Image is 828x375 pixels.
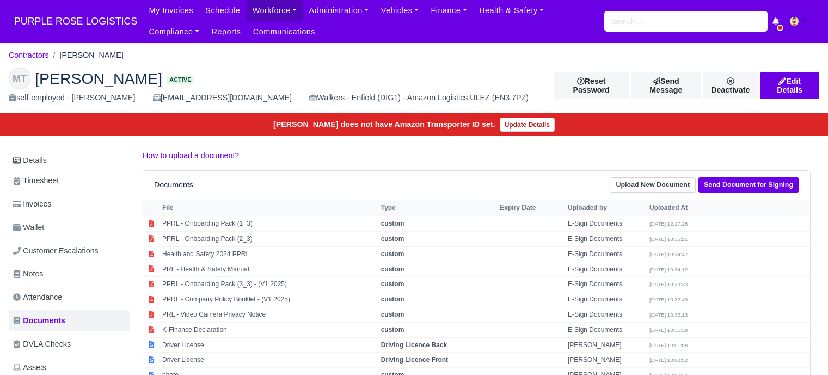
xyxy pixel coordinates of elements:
td: Health and Safety 2024 PPRL [160,246,378,262]
span: Documents [13,314,65,327]
td: PRL - Video Camera Privacy Notice [160,307,378,323]
strong: Driving Licence Back [381,341,447,349]
small: [DATE] 10:32:13 [649,312,688,318]
td: E-Sign Documents [565,246,647,262]
small: [DATE] 12:17:28 [649,221,688,227]
strong: Driving Licence Front [381,356,448,364]
td: [PERSON_NAME] [565,353,647,368]
strong: custom [381,265,404,273]
a: Compliance [143,21,205,43]
div: MT [9,68,30,89]
small: [DATE] 10:34:12 [649,267,688,273]
small: [DATE] 10:35:21 [649,236,688,242]
strong: custom [381,220,404,227]
strong: custom [381,311,404,318]
td: E-Sign Documents [565,322,647,337]
span: Timesheet [13,174,59,187]
span: Wallet [13,221,44,234]
a: Deactivate [703,72,758,99]
span: Active [167,76,194,84]
th: Uploaded by [565,200,647,216]
a: Upload New Document [610,177,696,193]
button: Reset Password [554,72,629,99]
input: Search... [604,11,768,32]
li: [PERSON_NAME] [49,49,124,62]
td: E-Sign Documents [565,232,647,247]
strong: custom [381,280,404,288]
a: Invoices [9,193,130,215]
td: PPRL - Onboarding Pack (1_3) [160,216,378,232]
span: Invoices [13,198,51,210]
td: PPRL - Onboarding Pack (2_3) [160,232,378,247]
small: [DATE] 10:34:47 [649,251,688,257]
td: PRL - Health & Safety Manual [160,262,378,277]
div: Walkers - Enfield (DIG1) - Amazon Logistics ULEZ (EN3 7PZ) [309,92,529,104]
small: [DATE] 10:32:49 [649,297,688,303]
td: E-Sign Documents [565,262,647,277]
td: E-Sign Documents [565,216,647,232]
a: Send Document for Signing [698,177,799,193]
a: Send Message [631,72,701,99]
td: PPRL - Onboarding Pack (3_3) - (V1 2025) [160,277,378,292]
small: [DATE] 10:00:52 [649,357,688,363]
a: Attendance [9,287,130,308]
small: [DATE] 10:01:08 [649,342,688,348]
strong: custom [381,250,404,258]
a: Update Details [500,118,555,132]
th: Type [378,200,498,216]
td: K-Finance Declaration [160,322,378,337]
span: DVLA Checks [13,338,71,350]
th: Uploaded At [647,200,728,216]
a: Reports [205,21,247,43]
a: DVLA Checks [9,334,130,355]
strong: custom [381,326,404,334]
a: Documents [9,310,130,331]
strong: custom [381,235,404,243]
a: How to upload a document? [143,151,239,160]
a: Edit Details [760,72,819,99]
td: PPRL - Company Policy Booklet - (V1 2025) [160,292,378,307]
a: Timesheet [9,170,130,191]
td: Driver License [160,353,378,368]
div: [EMAIL_ADDRESS][DOMAIN_NAME] [153,92,292,104]
iframe: Chat Widget [774,323,828,375]
td: E-Sign Documents [565,277,647,292]
td: Driver License [160,337,378,353]
a: PURPLE ROSE LOGISTICS [9,11,143,32]
span: PURPLE ROSE LOGISTICS [9,10,143,32]
a: Contractors [9,51,49,59]
span: Attendance [13,291,62,304]
a: Wallet [9,217,130,238]
span: Customer Escalations [13,245,99,257]
th: File [160,200,378,216]
td: E-Sign Documents [565,292,647,307]
small: [DATE] 10:33:33 [649,281,688,287]
div: Mohamed Tarawallie [1,59,827,113]
a: Communications [247,21,322,43]
th: Expiry Date [497,200,565,216]
td: [PERSON_NAME] [565,337,647,353]
a: Customer Escalations [9,240,130,262]
a: Notes [9,263,130,285]
div: self-employed - [PERSON_NAME] [9,92,136,104]
small: [DATE] 10:31:39 [649,327,688,333]
a: Details [9,150,130,171]
strong: custom [381,295,404,303]
span: Notes [13,268,43,280]
span: Assets [13,361,46,374]
td: E-Sign Documents [565,307,647,323]
h6: Documents [154,180,193,190]
span: [PERSON_NAME] [35,71,162,86]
